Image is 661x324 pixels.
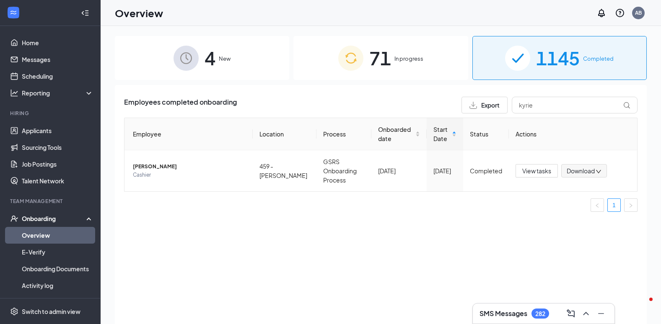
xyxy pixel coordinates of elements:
[628,203,633,208] span: right
[22,214,86,223] div: Onboarding
[371,118,427,150] th: Onboarded date
[516,164,558,177] button: View tasks
[253,118,317,150] th: Location
[22,227,93,244] a: Overview
[579,307,593,320] button: ChevronUp
[316,118,371,150] th: Process
[22,156,93,172] a: Job Postings
[591,198,604,212] button: left
[10,198,92,205] div: Team Management
[596,309,606,319] svg: Minimize
[463,118,509,150] th: Status
[512,97,638,113] input: Search by Name, Job Posting, or Process
[608,199,620,211] a: 1
[22,51,93,68] a: Messages
[581,309,591,319] svg: ChevronUp
[10,307,18,316] svg: Settings
[591,198,604,212] li: Previous Page
[607,198,621,212] li: 1
[133,162,246,171] span: [PERSON_NAME]
[536,44,580,72] span: 1145
[316,150,371,191] td: GSRS Onboarding Process
[596,8,607,18] svg: Notifications
[470,166,502,175] div: Completed
[10,89,18,97] svg: Analysis
[535,310,545,317] div: 282
[81,9,89,17] svg: Collapse
[22,34,93,51] a: Home
[378,166,420,175] div: [DATE]
[594,307,608,320] button: Minimize
[378,125,414,143] span: Onboarded date
[433,125,451,143] span: Start Date
[22,139,93,156] a: Sourcing Tools
[595,203,600,208] span: left
[22,89,94,97] div: Reporting
[133,171,246,179] span: Cashier
[567,167,595,175] span: Download
[10,110,92,117] div: Hiring
[253,150,317,191] td: 459 - [PERSON_NAME]
[9,8,18,17] svg: WorkstreamLogo
[369,44,391,72] span: 71
[624,198,638,212] li: Next Page
[22,68,93,85] a: Scheduling
[394,54,423,63] span: In progress
[124,97,237,113] span: Employees completed onboarding
[615,8,625,18] svg: QuestionInfo
[461,97,508,113] button: Export
[583,54,614,63] span: Completed
[124,118,253,150] th: Employee
[480,309,527,318] h3: SMS Messages
[22,244,93,260] a: E-Verify
[632,296,653,316] iframe: Intercom live chat
[10,214,18,223] svg: UserCheck
[481,102,500,108] span: Export
[596,169,601,175] span: down
[115,6,163,20] h1: Overview
[22,277,93,294] a: Activity log
[22,307,80,316] div: Switch to admin view
[566,309,576,319] svg: ComposeMessage
[205,44,215,72] span: 4
[433,166,457,175] div: [DATE]
[22,122,93,139] a: Applicants
[509,118,637,150] th: Actions
[624,198,638,212] button: right
[22,260,93,277] a: Onboarding Documents
[22,294,93,311] a: Team
[22,172,93,189] a: Talent Network
[219,54,231,63] span: New
[635,9,642,16] div: AB
[522,166,551,175] span: View tasks
[564,307,578,320] button: ComposeMessage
